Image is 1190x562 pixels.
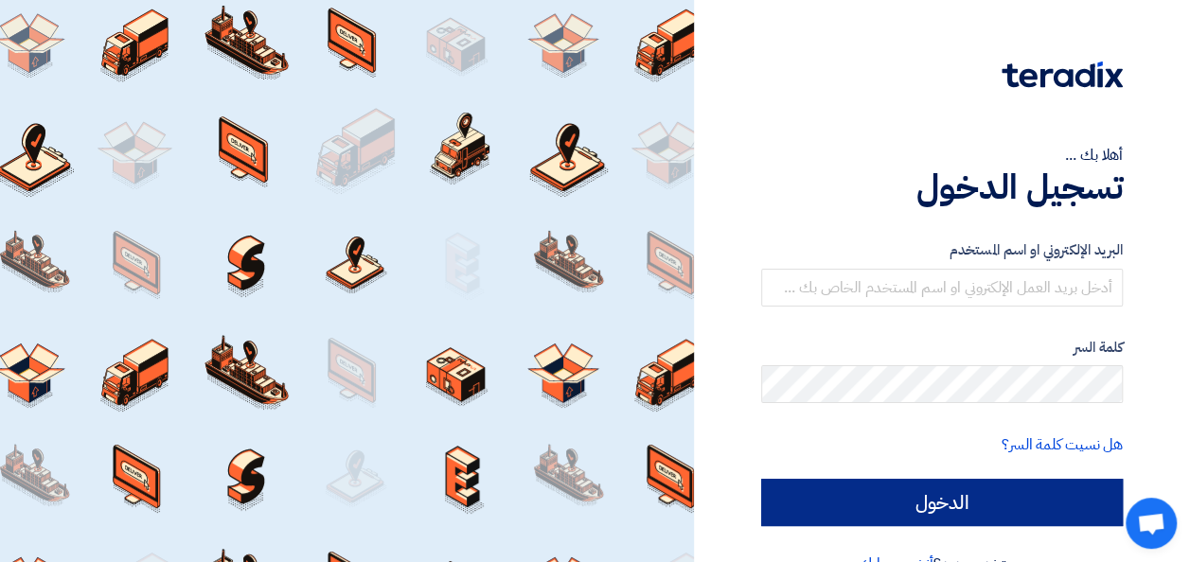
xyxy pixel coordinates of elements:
[761,337,1123,359] label: كلمة السر
[1002,433,1123,456] a: هل نسيت كلمة السر؟
[1002,61,1123,88] img: Teradix logo
[761,269,1123,307] input: أدخل بريد العمل الإلكتروني او اسم المستخدم الخاص بك ...
[761,167,1123,208] h1: تسجيل الدخول
[761,479,1123,526] input: الدخول
[1126,498,1177,549] a: Open chat
[761,144,1123,167] div: أهلا بك ...
[761,239,1123,261] label: البريد الإلكتروني او اسم المستخدم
